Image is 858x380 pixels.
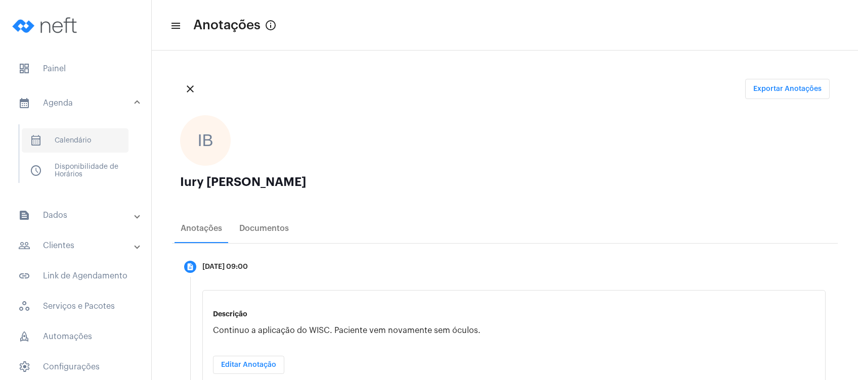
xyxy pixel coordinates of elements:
p: Continuo a aplicação do WISC. Paciente vem novamente sem óculos. [213,326,815,335]
mat-expansion-panel-header: sidenav iconClientes [6,233,151,258]
span: sidenav icon [30,165,42,177]
span: Configurações [10,355,141,379]
mat-panel-title: Dados [18,209,135,221]
mat-icon: sidenav icon [18,97,30,109]
button: Editar Anotação [213,356,284,374]
span: sidenav icon [18,361,30,373]
div: [DATE] 09:00 [202,263,248,271]
span: sidenav icon [30,134,42,147]
div: sidenav iconAgenda [6,119,151,197]
div: Documentos [239,224,289,233]
mat-icon: info_outlined [265,19,277,31]
span: Serviços e Pacotes [10,294,141,318]
span: Editar Anotação [221,361,276,368]
div: Anotações [181,224,222,233]
span: sidenav icon [18,330,30,343]
div: Iury [PERSON_NAME] [180,176,830,188]
span: Automações [10,324,141,349]
mat-icon: description [186,263,194,271]
mat-icon: sidenav icon [18,209,30,221]
span: Calendário [22,128,128,153]
img: logo-neft-novo-2.png [8,5,84,45]
span: Exportar Anotações [753,85,822,92]
p: Descrição [213,310,815,318]
button: Exportar Anotações [745,79,830,99]
div: IB [180,115,231,166]
mat-icon: close [184,83,196,95]
mat-icon: sidenav icon [18,240,30,252]
span: Painel [10,57,141,81]
span: Disponibilidade de Horários [22,159,128,183]
mat-expansion-panel-header: sidenav iconAgenda [6,87,151,119]
mat-panel-title: Clientes [18,240,135,252]
span: Anotações [193,17,261,33]
mat-icon: sidenav icon [18,270,30,282]
mat-panel-title: Agenda [18,97,135,109]
span: sidenav icon [18,300,30,312]
mat-expansion-panel-header: sidenav iconDados [6,203,151,227]
span: Link de Agendamento [10,264,141,288]
mat-icon: sidenav icon [170,20,180,32]
span: sidenav icon [18,63,30,75]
